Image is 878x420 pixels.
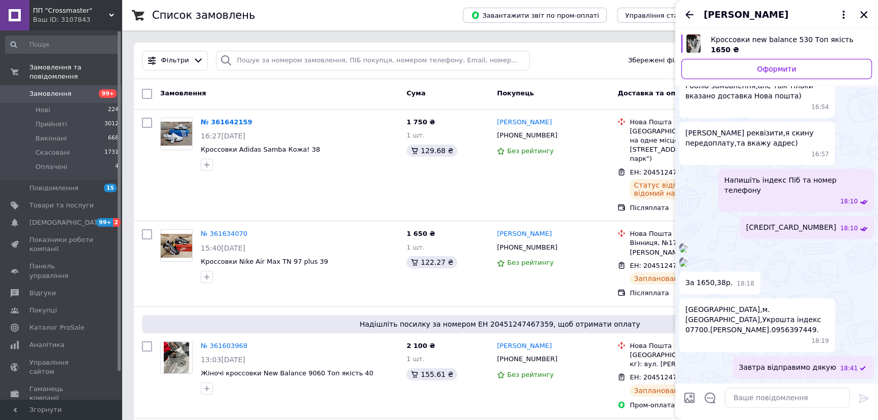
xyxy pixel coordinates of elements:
span: ЕН: 20451247467991 [630,262,702,269]
span: Виконані [35,134,67,143]
input: Пошук [5,36,120,54]
a: № 361634070 [201,230,247,237]
span: Доставка та оплата [617,89,692,97]
span: Гаманець компанії [29,384,94,403]
a: Жіночі кроссовки New Balance 9060 Топ якість 40 [201,369,373,377]
span: 18:41 12.09.2025 [840,364,858,373]
h1: Список замовлень [152,9,255,21]
span: Завантажити звіт по пром-оплаті [471,11,599,20]
span: 1 шт. [407,355,425,363]
span: [DEMOGRAPHIC_DATA] [29,218,104,227]
span: Нові [35,106,50,115]
div: Заплановано [630,384,687,397]
span: Кроссовки new balance 530 Топ якість [711,34,864,45]
div: Післяплата [630,289,754,298]
button: Закрити [858,9,870,21]
div: [PHONE_NUMBER] [495,241,559,254]
div: Вінниця, №17 (до 30 кг): вул. [PERSON_NAME][STREET_ADDRESS] [630,238,754,257]
span: 99+ [99,89,117,98]
span: ЕН: 20451247468607 [630,168,702,176]
span: 16:57 12.09.2025 [812,150,829,159]
span: ПП "Crossmaster" [33,6,109,15]
span: Збережені фільтри: [628,56,697,65]
span: 3012 [104,120,119,129]
span: Роблю замовлення,але там тільки вказано доставка Нова пошта) [685,81,829,101]
span: Напишіть індекс Піб та номер телефону [724,175,868,195]
img: ee603d84-0f55-4e9d-834f-a3e9bfbc5cc4_w500_h500 [679,259,687,267]
a: № 361642159 [201,118,252,126]
a: Переглянути товар [681,34,872,55]
img: 5412715296_w640_h640_krossovki-new-balance.jpg [686,34,701,53]
span: Прийняті [35,120,67,129]
span: Товари та послуги [29,201,94,210]
div: [GEOGRAPHIC_DATA], №89 (до 30 кг): вул. [PERSON_NAME], 68 [630,351,754,369]
span: [PERSON_NAME] [704,8,788,21]
span: [PERSON_NAME] реквізити,я скину передоплату,та вкажу адрес) [685,128,829,148]
div: Статус відправлення буде відомий найближчим часом [630,179,754,199]
a: [PERSON_NAME] [497,118,552,127]
span: 18:18 12.09.2025 [737,279,754,288]
span: 224 [108,106,119,115]
span: 1 шт. [407,243,425,251]
span: Покупець [497,89,534,97]
input: Пошук за номером замовлення, ПІБ покупця, номером телефону, Email, номером накладної [216,51,530,71]
a: Оформити [681,59,872,79]
span: Управління сайтом [29,358,94,376]
span: Панель управління [29,262,94,280]
a: Фото товару [160,229,193,262]
span: Cума [407,89,425,97]
span: 4 [115,162,119,171]
span: Скасовані [35,148,70,157]
span: Без рейтингу [507,147,554,155]
span: 15:40[DATE] [201,244,245,252]
a: Фото товару [160,341,193,374]
div: [GEOGRAPHIC_DATA], №8 (до 30 кг на одне місце): вул. [STREET_ADDRESS] (ТРЦ "EURO парк") [630,127,754,164]
button: [PERSON_NAME] [704,8,850,21]
div: Ваш ID: 3107843 [33,15,122,24]
button: Відкрити шаблони відповідей [704,391,717,404]
button: Завантажити звіт по пром-оплаті [463,8,607,23]
div: Нова Пошта [630,341,754,351]
img: Фото товару [164,342,189,373]
div: Післяплата [630,203,754,213]
div: 122.27 ₴ [407,256,457,268]
div: 155.61 ₴ [407,368,457,380]
span: Надішліть посилку за номером ЕН 20451247467359, щоб отримати оплату [146,319,854,329]
span: 18:10 12.09.2025 [840,224,858,233]
img: 7926152f-f1ef-41ea-b3a7-d3587a8818d1_w500_h500 [679,244,687,253]
span: 1 750 ₴ [407,118,435,126]
span: Показники роботи компанії [29,235,94,254]
span: 1 650 ₴ [407,230,435,237]
span: [CREDIT_CARD_NUMBER] [746,222,836,233]
span: Замовлення [160,89,206,97]
span: Замовлення [29,89,71,98]
span: [GEOGRAPHIC_DATA],м.[GEOGRAPHIC_DATA],Укрошта індекс 07700.[PERSON_NAME].0956397449. [685,304,829,335]
a: № 361603968 [201,342,247,349]
span: ЕН: 20451247467359 [630,373,702,381]
span: 18:10 12.09.2025 [840,197,858,206]
div: Нова Пошта [630,229,754,238]
span: Без рейтингу [507,371,554,378]
span: 1731 [104,148,119,157]
span: Аналітика [29,340,64,349]
div: Пром-оплата [630,401,754,410]
span: Покупці [29,306,57,315]
button: Назад [683,9,696,21]
div: [PHONE_NUMBER] [495,129,559,142]
img: Фото товару [161,122,192,146]
span: Каталог ProSale [29,323,84,332]
a: Кроссовки Adidas Samba Кожа! 38 [201,146,320,153]
span: 16:54 12.09.2025 [812,103,829,112]
a: Фото товару [160,118,193,150]
div: [PHONE_NUMBER] [495,353,559,366]
span: 13:03[DATE] [201,356,245,364]
a: [PERSON_NAME] [497,341,552,351]
span: 18:19 12.09.2025 [812,337,829,345]
div: Заплановано [630,272,687,285]
a: Кроссовки Nike Air Max TN 97 plus 39 [201,258,328,265]
button: Управління статусами [617,8,711,23]
span: 15 [104,184,117,192]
